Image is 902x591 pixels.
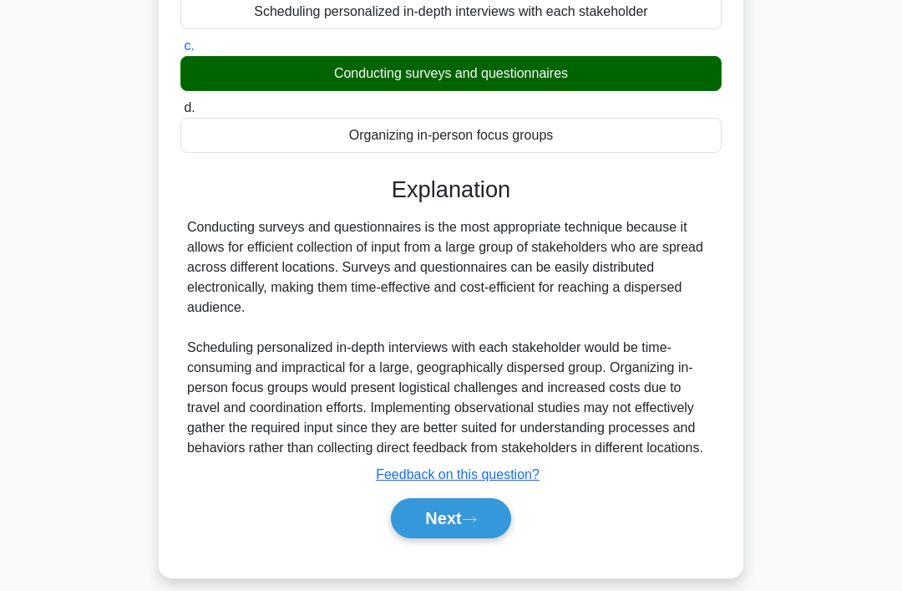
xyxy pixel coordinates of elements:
h3: Explanation [190,176,712,204]
span: d. [184,100,195,115]
div: Conducting surveys and questionnaires [180,56,722,91]
span: c. [184,38,194,53]
div: Organizing in-person focus groups [180,118,722,153]
button: Next [391,498,510,538]
div: Conducting surveys and questionnaires is the most appropriate technique because it allows for eff... [187,217,715,458]
a: Feedback on this question? [376,467,540,481]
